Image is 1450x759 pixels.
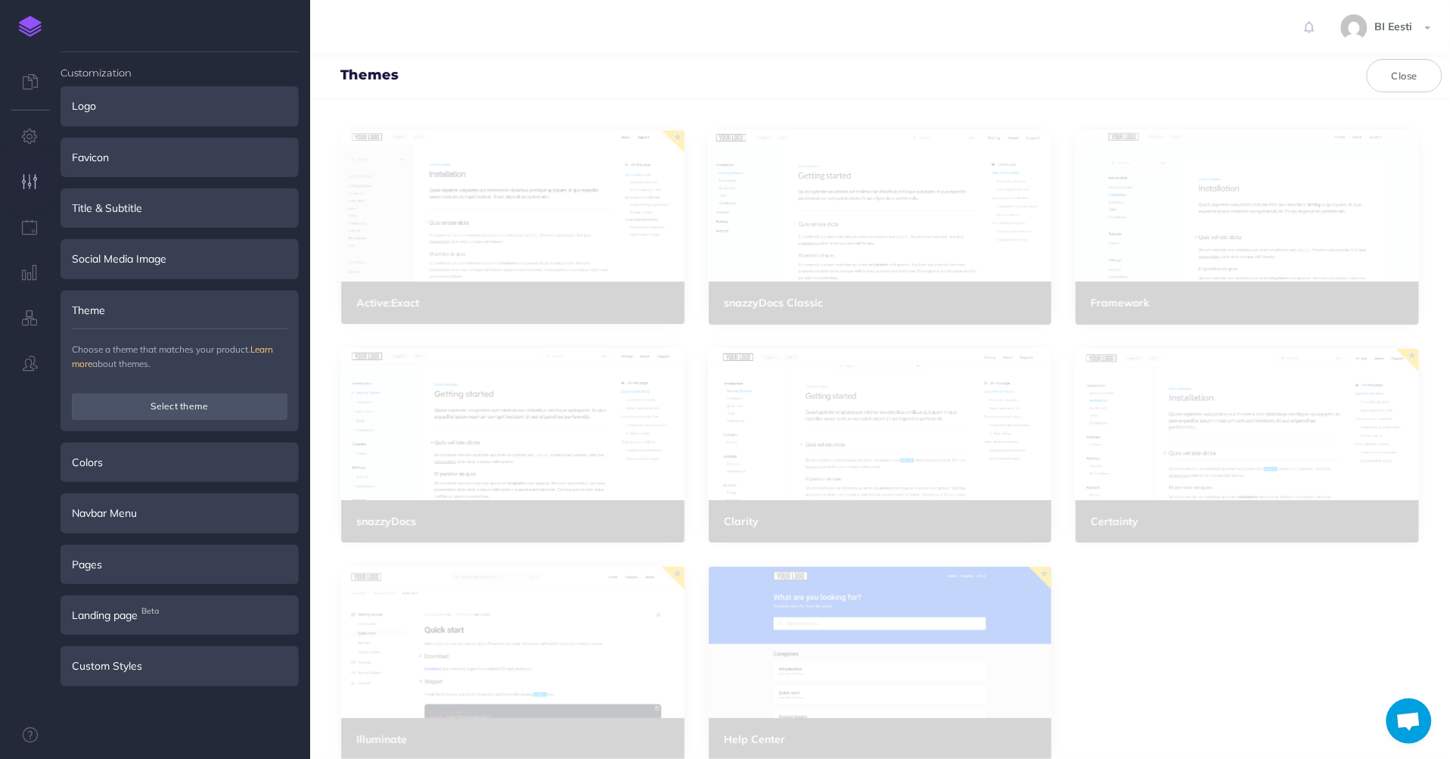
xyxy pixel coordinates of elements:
b: Certainty [1091,515,1138,528]
img: 9862dc5e82047a4d9ba6d08c04ce6da6.jpg [1341,14,1368,41]
div: Social Media Image [61,239,299,278]
button: Select theme [72,393,287,419]
h4: Customization [61,52,299,78]
div: Landing pageBeta [61,596,299,635]
div: Colors [61,443,299,482]
div: Title & Subtitle [61,188,299,228]
span: Beta [138,603,163,619]
b: snazzyDocs Classic [724,296,823,310]
b: Exact [356,296,419,310]
b: Clarity [724,515,759,528]
div: Navbar Menu [61,493,299,533]
button: Close [1367,59,1442,92]
p: Choose a theme that matches your product. about themes. [72,342,287,371]
span: Landing page [72,607,138,624]
div: Pages [61,545,299,584]
div: Favicon [61,138,299,177]
span: Active: [356,296,391,310]
img: logo-mark.svg [19,16,42,37]
b: Illuminate [356,733,407,746]
b: snazzyDocs [356,515,416,528]
div: Theme [61,291,299,330]
h4: Themes [340,68,399,83]
b: Help Center [724,733,785,746]
b: Framework [1091,296,1150,310]
div: Avatud vestlus [1386,698,1432,744]
div: Logo [61,86,299,126]
span: BI Eesti [1368,20,1421,33]
div: Custom Styles [61,646,299,686]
